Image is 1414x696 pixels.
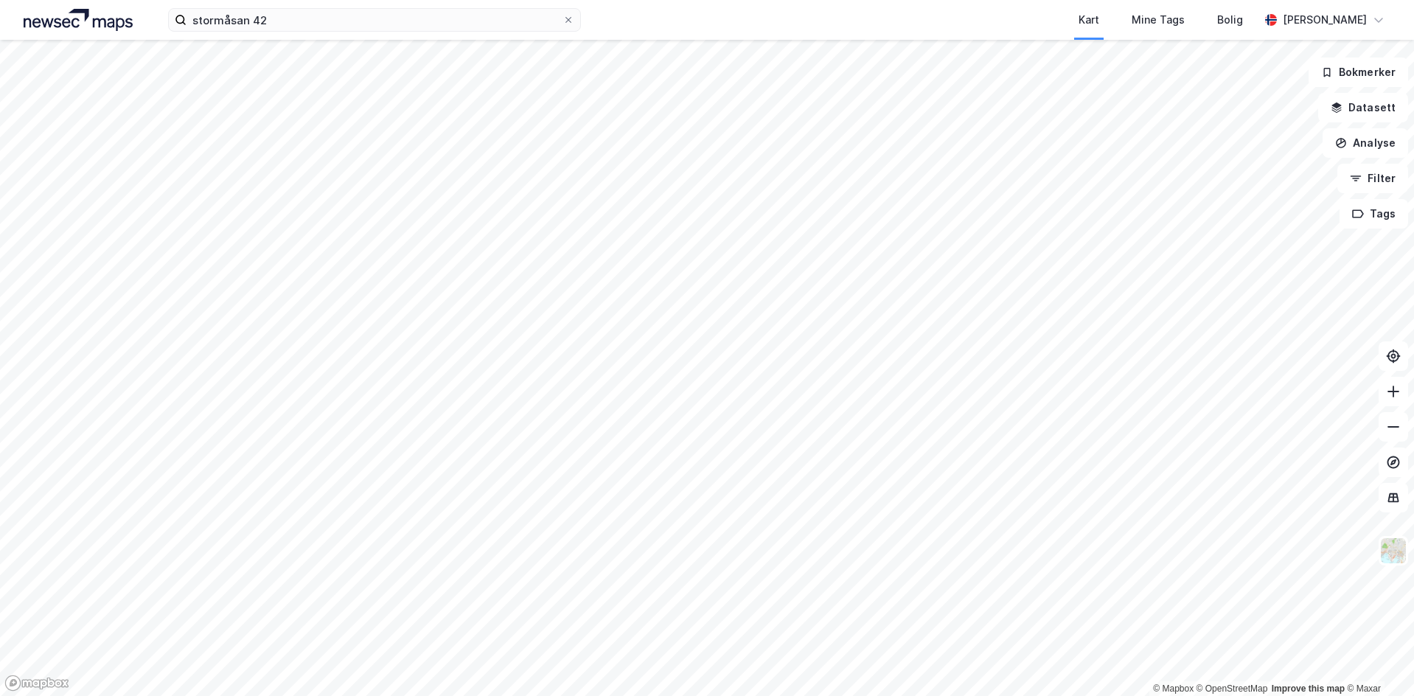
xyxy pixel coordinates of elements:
img: logo.a4113a55bc3d86da70a041830d287a7e.svg [24,9,133,31]
div: [PERSON_NAME] [1283,11,1367,29]
input: Søk på adresse, matrikkel, gårdeiere, leietakere eller personer [187,9,563,31]
button: Filter [1337,164,1408,193]
a: Improve this map [1272,683,1345,694]
img: Z [1379,537,1407,565]
div: Kart [1079,11,1099,29]
div: Bolig [1217,11,1243,29]
a: Mapbox homepage [4,675,69,692]
div: Mine Tags [1132,11,1185,29]
button: Datasett [1318,93,1408,122]
button: Tags [1340,199,1408,229]
a: Mapbox [1153,683,1194,694]
a: OpenStreetMap [1197,683,1268,694]
button: Analyse [1323,128,1408,158]
button: Bokmerker [1309,58,1408,87]
iframe: Chat Widget [1340,625,1414,696]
